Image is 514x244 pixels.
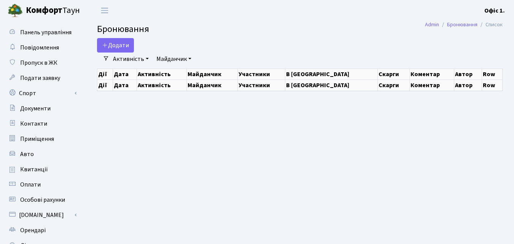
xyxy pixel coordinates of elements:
[20,120,47,128] span: Контакти
[4,86,80,101] a: Спорт
[20,59,57,67] span: Пропуск в ЖК
[26,4,80,17] span: Таун
[113,80,137,91] th: Дата
[97,80,113,91] th: Дії
[285,69,378,80] th: В [GEOGRAPHIC_DATA]
[4,131,80,147] a: Приміщення
[4,177,80,192] a: Оплати
[4,55,80,70] a: Пропуск в ЖК
[4,25,80,40] a: Панель управління
[484,6,505,15] a: Офіс 1.
[4,116,80,131] a: Контакти
[477,21,503,29] li: Список
[4,70,80,86] a: Подати заявку
[410,80,454,91] th: Коментар
[447,21,477,29] a: Бронювання
[20,226,46,234] span: Орендарі
[454,80,482,91] th: Автор
[137,80,186,91] th: Активність
[237,69,285,80] th: Участники
[20,180,41,189] span: Оплати
[414,17,514,33] nav: breadcrumb
[113,69,137,80] th: Дата
[425,21,439,29] a: Admin
[4,40,80,55] a: Повідомлення
[237,80,285,91] th: Участники
[4,101,80,116] a: Документи
[20,165,48,174] span: Квитанції
[285,80,378,91] th: В [GEOGRAPHIC_DATA]
[378,69,410,80] th: Скарги
[97,69,113,80] th: Дії
[20,43,59,52] span: Повідомлення
[95,4,114,17] button: Переключити навігацію
[186,80,237,91] th: Майданчик
[4,147,80,162] a: Авто
[137,69,186,80] th: Активність
[26,4,62,16] b: Комфорт
[97,22,149,36] span: Бронювання
[20,28,72,37] span: Панель управління
[20,104,51,113] span: Документи
[20,150,34,158] span: Авто
[8,3,23,18] img: logo.png
[482,80,502,91] th: Row
[482,69,502,80] th: Row
[4,223,80,238] a: Орендарі
[4,192,80,207] a: Особові рахунки
[454,69,482,80] th: Автор
[20,74,60,82] span: Подати заявку
[186,69,237,80] th: Майданчик
[153,53,194,65] a: Майданчик
[4,162,80,177] a: Квитанції
[410,69,454,80] th: Коментар
[97,38,134,53] button: Додати
[20,135,54,143] span: Приміщення
[110,53,152,65] a: Активність
[4,207,80,223] a: [DOMAIN_NAME]
[378,80,410,91] th: Скарги
[20,196,65,204] span: Особові рахунки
